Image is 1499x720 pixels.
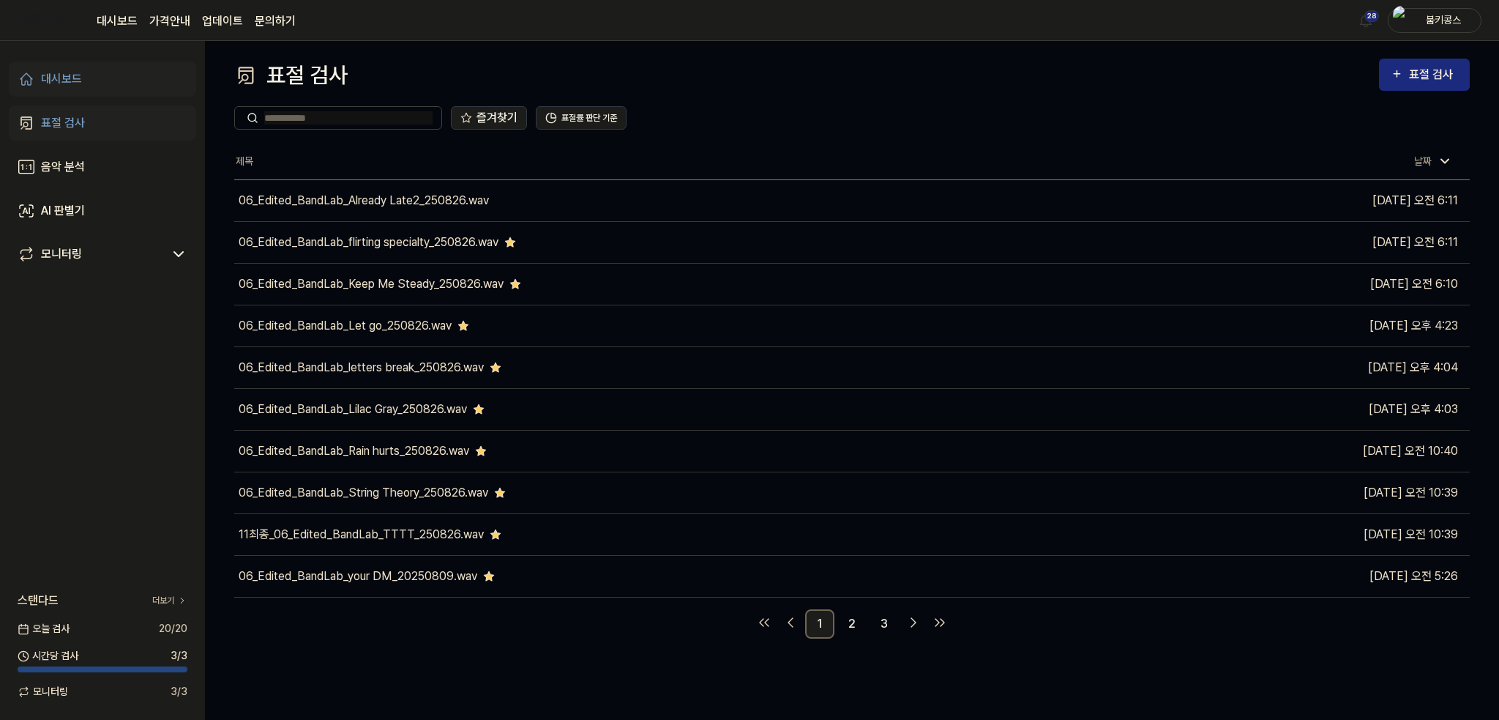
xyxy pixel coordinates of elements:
a: 음악 분석 [9,149,196,185]
button: 알림28 [1354,9,1377,32]
div: 06_Edited_BandLab_letters break_250826.wav [239,359,484,376]
img: profile [1393,6,1410,35]
button: 가격안내 [149,12,190,30]
div: 06_Edited_BandLab_Already Late2_250826.wav [239,192,489,209]
div: 날짜 [1408,149,1458,174]
span: 3 / 3 [171,684,187,699]
a: 대시보드 [97,12,138,30]
td: [DATE] 오전 10:40 [1161,430,1470,472]
td: [DATE] 오후 4:04 [1161,346,1470,388]
span: 스탠다드 [18,592,59,609]
a: Go to first page [752,611,776,634]
td: [DATE] 오전 5:26 [1161,555,1470,597]
a: 2 [837,609,867,639]
div: 대시보드 [41,70,82,88]
span: 시간당 검사 [18,648,78,664]
div: 06_Edited_BandLab_Keep Me Steady_250826.wav [239,275,504,293]
a: 1 [805,609,834,639]
a: 더보기 [152,594,187,607]
td: [DATE] 오전 10:39 [1161,513,1470,555]
td: [DATE] 오전 6:11 [1161,179,1470,221]
div: 28 [1364,10,1379,22]
a: 표절 검사 [9,105,196,141]
nav: pagination [234,609,1470,639]
button: 표절률 판단 기준 [536,106,627,130]
td: [DATE] 오후 4:23 [1161,305,1470,346]
div: 06_Edited_BandLab_flirting specialty_250826.wav [239,234,498,251]
div: 붐키콩스 [1415,12,1472,28]
div: 06_Edited_BandLab_String Theory_250826.wav [239,484,488,502]
a: 모니터링 [18,245,164,263]
span: 20 / 20 [159,621,187,637]
button: 즐겨찾기 [451,106,527,130]
td: [DATE] 오전 6:11 [1161,221,1470,263]
a: Go to next page [902,611,925,634]
div: 표절 검사 [1409,65,1458,84]
a: Go to last page [928,611,952,634]
a: Go to previous page [779,611,802,634]
span: 모니터링 [18,684,68,699]
button: 표절 검사 [1379,59,1470,91]
div: 06_Edited_BandLab_Lilac Gray_250826.wav [239,401,467,418]
a: AI 판별기 [9,193,196,229]
span: 오늘 검사 [18,621,70,637]
span: 3 / 3 [171,648,187,664]
td: [DATE] 오전 6:10 [1161,263,1470,305]
div: 모니터링 [41,245,82,263]
th: 제목 [234,144,1161,179]
div: 표절 검사 [41,114,85,132]
div: 06_Edited_BandLab_your DM_20250809.wav [239,568,477,585]
div: 표절 검사 [234,59,348,92]
div: 11최종_06_Edited_BandLab_TTTT_250826.wav [239,526,484,543]
div: 06_Edited_BandLab_Rain hurts_250826.wav [239,442,469,460]
a: 업데이트 [202,12,243,30]
td: [DATE] 오전 10:39 [1161,472,1470,513]
div: 음악 분석 [41,158,85,176]
a: 3 [870,609,899,639]
button: profile붐키콩스 [1388,8,1481,33]
a: 대시보드 [9,62,196,97]
a: 문의하기 [255,12,296,30]
div: AI 판별기 [41,202,85,220]
div: 06_Edited_BandLab_Let go_250826.wav [239,317,452,335]
img: 알림 [1357,12,1375,29]
td: [DATE] 오후 4:03 [1161,388,1470,430]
